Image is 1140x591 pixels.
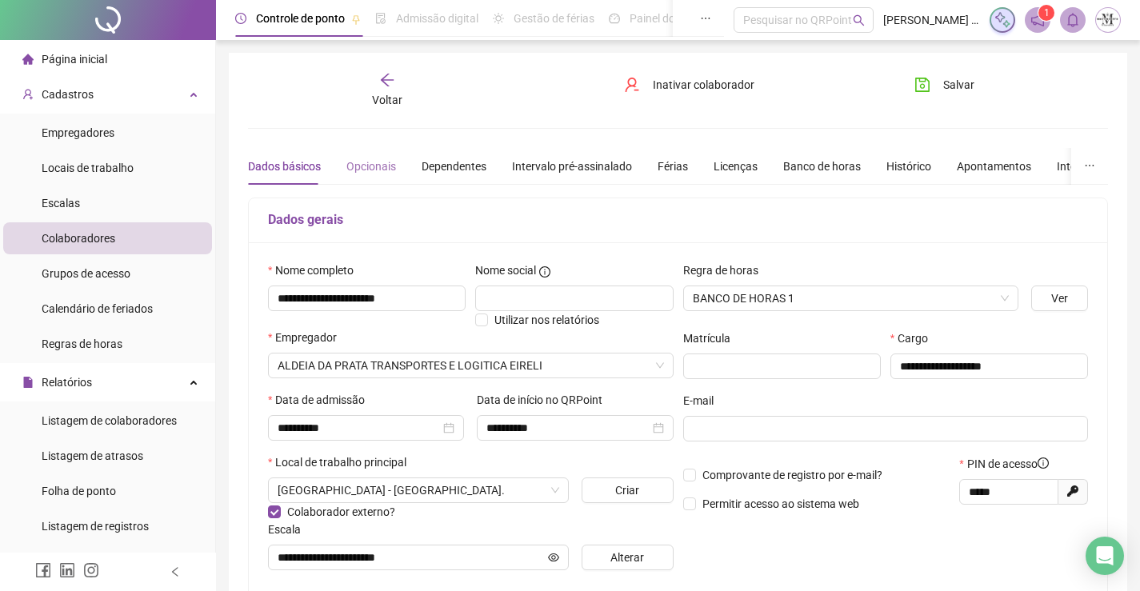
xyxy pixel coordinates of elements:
label: Cargo [890,329,938,347]
span: Listagem de registros [42,520,149,533]
label: Local de trabalho principal [268,453,417,471]
button: Salvar [902,72,986,98]
span: linkedin [59,562,75,578]
span: RUA ENNES LOPES GARCIA [278,478,559,502]
span: [PERSON_NAME] - TRANSMARTINS [883,11,980,29]
span: instagram [83,562,99,578]
label: Matrícula [683,329,741,347]
span: home [22,54,34,65]
span: pushpin [351,14,361,24]
span: Grupos de acesso [42,267,130,280]
div: Intervalo pré-assinalado [512,158,632,175]
span: Listagem de atrasos [42,449,143,462]
label: Nome completo [268,262,364,279]
label: E-mail [683,392,724,409]
span: ellipsis [700,13,711,24]
span: search [853,14,865,26]
span: Folha de ponto [42,485,116,497]
div: Opcionais [346,158,396,175]
span: Voltar [372,94,402,106]
label: Escala [268,521,311,538]
span: file-done [375,13,386,24]
span: Página inicial [42,53,107,66]
span: info-circle [1038,457,1049,469]
label: Data de admissão [268,391,375,409]
span: Calendário de feriados [42,302,153,315]
span: Regras de horas [42,337,122,350]
button: Alterar [582,545,674,570]
label: Regra de horas [683,262,769,279]
span: BANCO DE HORAS 1 [693,286,1009,310]
span: Comprovante de registro por e-mail? [702,469,882,481]
span: Gestão de férias [514,12,594,25]
div: Integrações [1057,158,1116,175]
span: ellipsis [1084,160,1095,171]
sup: 1 [1038,5,1054,21]
span: Cadastros [42,88,94,101]
span: 1 [1044,7,1050,18]
button: ellipsis [1071,148,1108,185]
span: Colaborador externo? [287,505,395,518]
span: Alterar [610,549,644,566]
span: user-delete [624,77,640,93]
span: facebook [35,562,51,578]
span: Locais de trabalho [42,162,134,174]
div: Dependentes [422,158,486,175]
div: Dados básicos [248,158,321,175]
span: clock-circle [235,13,246,24]
span: Relatórios [42,376,92,389]
span: Permitir acesso ao sistema web [702,497,859,510]
span: Utilizar nos relatórios [494,313,599,326]
img: sparkle-icon.fc2bf0ac1784a2077858766a79e2daf3.svg [994,11,1011,29]
span: Empregadores [42,126,114,139]
div: Histórico [886,158,931,175]
span: Inativar colaborador [653,76,754,94]
span: notification [1030,13,1045,27]
span: file [22,377,34,388]
span: dashboard [609,13,620,24]
button: Ver [1031,286,1088,311]
div: Open Intercom Messenger [1086,537,1124,575]
span: bell [1066,13,1080,27]
span: Listagem de colaboradores [42,414,177,427]
label: Data de início no QRPoint [477,391,613,409]
span: sun [493,13,504,24]
span: Admissão digital [396,12,478,25]
span: ALDEIA DA PRATA - TRANSMARTINS [278,353,664,377]
button: Inativar colaborador [612,72,766,98]
span: Controle de ponto [256,12,345,25]
span: save [914,77,930,93]
span: Salvar [943,76,974,94]
span: arrow-left [379,72,395,88]
span: Escalas [42,197,80,210]
span: PIN de acesso [967,455,1049,473]
h5: Dados gerais [268,210,1088,230]
span: user-add [22,89,34,100]
span: eye [548,552,559,563]
div: Apontamentos [957,158,1031,175]
span: Colaboradores [42,232,115,245]
span: Ver [1051,290,1068,307]
img: 67331 [1096,8,1120,32]
div: Licenças [714,158,758,175]
span: Nome social [475,262,536,279]
span: info-circle [539,266,550,278]
div: Banco de horas [783,158,861,175]
span: left [170,566,181,577]
label: Empregador [268,329,347,346]
span: Criar [615,481,639,499]
button: Criar [582,477,674,503]
span: Painel do DP [630,12,692,25]
div: Férias [658,158,688,175]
